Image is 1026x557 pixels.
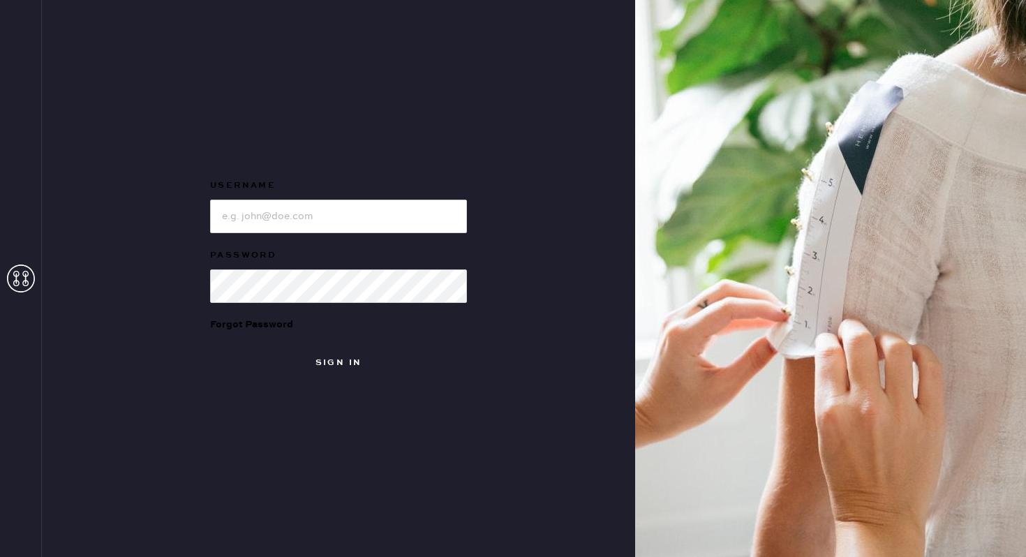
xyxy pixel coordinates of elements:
[210,317,293,332] div: Forgot Password
[210,303,293,346] a: Forgot Password
[210,247,467,264] label: Password
[210,200,467,233] input: e.g. john@doe.com
[210,177,467,194] label: Username
[210,346,467,380] button: Sign in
